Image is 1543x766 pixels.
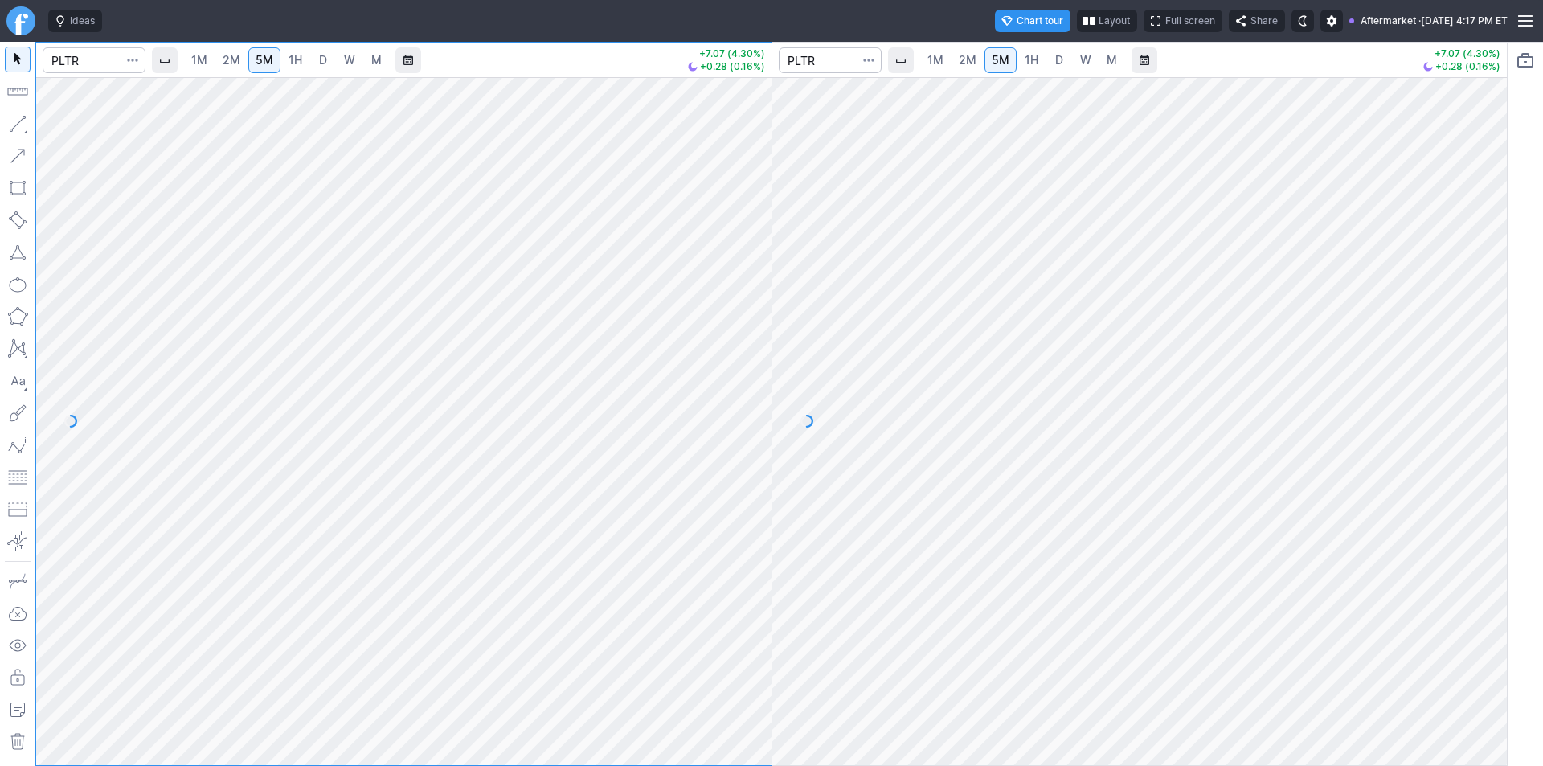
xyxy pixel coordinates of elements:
[5,633,31,658] button: Hide drawings
[1435,62,1500,72] span: +0.28 (0.16%)
[888,47,914,73] button: Interval
[215,47,248,73] a: 2M
[5,175,31,201] button: Rectangle
[363,47,389,73] a: M
[1073,47,1099,73] a: W
[281,47,309,73] a: 1H
[1017,13,1063,29] span: Chart tour
[6,6,35,35] a: Finviz.com
[1046,47,1072,73] a: D
[1291,10,1314,32] button: Toggle dark mode
[256,53,273,67] span: 5M
[337,47,362,73] a: W
[223,53,240,67] span: 2M
[1229,10,1285,32] button: Share
[5,729,31,755] button: Remove all drawings
[1025,53,1038,67] span: 1H
[344,53,355,67] span: W
[5,111,31,137] button: Line
[371,53,382,67] span: M
[1099,47,1125,73] a: M
[5,665,31,690] button: Lock drawings
[1423,49,1500,59] p: +7.07 (4.30%)
[319,53,327,67] span: D
[184,47,215,73] a: 1M
[5,304,31,330] button: Polygon
[779,47,882,73] input: Search
[857,47,880,73] button: Search
[1017,47,1046,73] a: 1H
[310,47,336,73] a: D
[5,568,31,594] button: Drawing mode: Single
[152,47,178,73] button: Interval
[70,13,95,29] span: Ideas
[5,400,31,426] button: Brush
[927,53,943,67] span: 1M
[1320,10,1343,32] button: Settings
[191,53,207,67] span: 1M
[5,143,31,169] button: Arrow
[5,497,31,522] button: Position
[1099,13,1130,29] span: Layout
[1107,53,1117,67] span: M
[700,62,765,72] span: +0.28 (0.16%)
[5,697,31,723] button: Add note
[1512,47,1538,73] button: Portfolio watchlist
[1165,13,1215,29] span: Full screen
[43,47,145,73] input: Search
[5,465,31,490] button: Fibonacci retracements
[5,272,31,297] button: Ellipse
[688,49,765,59] p: +7.07 (4.30%)
[248,47,280,73] a: 5M
[1080,53,1091,67] span: W
[48,10,102,32] button: Ideas
[1077,10,1137,32] button: Layout
[395,47,421,73] button: Range
[289,53,302,67] span: 1H
[5,600,31,626] button: Drawings autosave: Off
[1055,53,1063,67] span: D
[1250,13,1278,29] span: Share
[1421,13,1508,29] span: [DATE] 4:17 PM ET
[5,47,31,72] button: Mouse
[5,336,31,362] button: XABCD
[1144,10,1222,32] button: Full screen
[952,47,984,73] a: 2M
[920,47,951,73] a: 1M
[992,53,1009,67] span: 5M
[5,207,31,233] button: Rotated rectangle
[995,10,1070,32] button: Chart tour
[5,79,31,104] button: Measure
[5,240,31,265] button: Triangle
[1361,13,1421,29] span: Aftermarket ·
[5,432,31,458] button: Elliott waves
[984,47,1017,73] a: 5M
[959,53,976,67] span: 2M
[5,529,31,555] button: Anchored VWAP
[5,368,31,394] button: Text
[121,47,144,73] button: Search
[1132,47,1157,73] button: Range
